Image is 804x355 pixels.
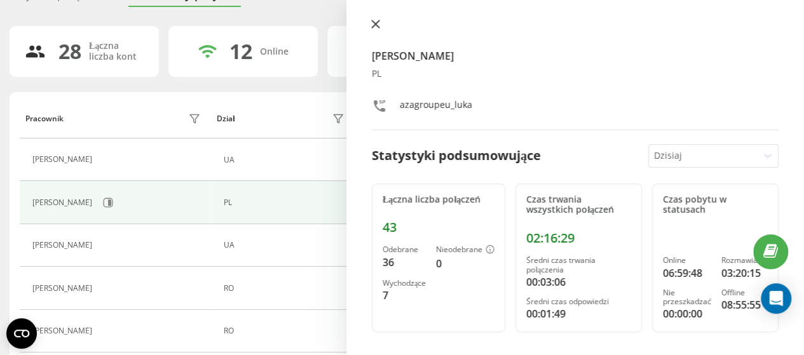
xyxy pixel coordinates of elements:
div: 06:59:48 [663,265,711,281]
div: RO [224,284,348,293]
div: [PERSON_NAME] [32,241,95,250]
div: Pracownik [25,114,64,123]
div: 08:55:55 [721,297,768,312]
div: Open Intercom Messenger [761,283,791,314]
div: 00:01:49 [526,306,631,321]
div: Średni czas odpowiedzi [526,297,631,306]
div: 7 [383,288,426,303]
div: PL [372,69,779,79]
div: UA [224,241,348,250]
div: azagroupeu_luka [400,98,472,117]
button: Open CMP widget [6,318,37,349]
div: 12 [229,39,252,64]
div: UA [224,156,348,164]
div: 0 [436,256,494,271]
div: Łączna liczba połączeń [383,194,494,205]
div: Dział [217,114,235,123]
div: 02:16:29 [526,231,631,246]
div: 36 [383,255,426,270]
div: Czas trwania wszystkich połączeń [526,194,631,216]
div: Online [663,256,711,265]
div: Online [260,46,289,57]
div: PL [224,198,348,207]
div: [PERSON_NAME] [32,326,95,335]
div: Czas pobytu w statusach [663,194,768,216]
div: [PERSON_NAME] [32,198,95,207]
div: 00:03:06 [526,274,631,290]
div: 43 [383,220,494,235]
div: Rozmawia [721,256,768,265]
div: 28 [58,39,81,64]
div: [PERSON_NAME] [32,155,95,164]
div: Wychodzące [383,279,426,288]
div: RO [224,326,348,335]
div: Łączna liczba kont [89,41,144,62]
div: Nie przeszkadzać [663,288,711,307]
div: Odebrane [383,245,426,254]
div: Nieodebrane [436,245,494,255]
div: Statystyki podsumowujące [372,146,541,165]
div: 03:20:15 [721,265,768,281]
h4: [PERSON_NAME] [372,48,779,64]
div: [PERSON_NAME] [32,284,95,293]
div: Średni czas trwania połączenia [526,256,631,274]
div: 00:00:00 [663,306,711,321]
div: Offline [721,288,768,297]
